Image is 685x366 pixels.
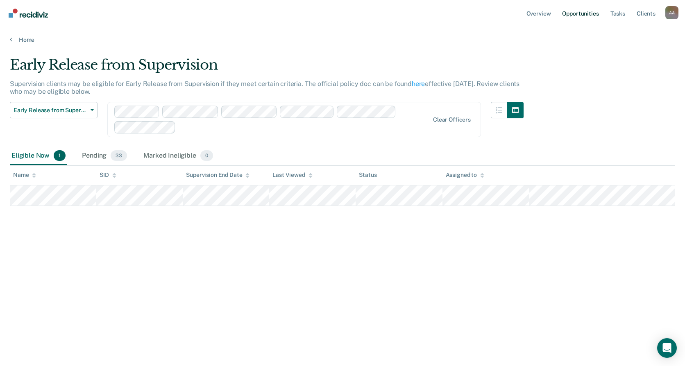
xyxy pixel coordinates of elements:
button: Profile dropdown button [665,6,678,19]
div: Early Release from Supervision [10,56,524,80]
div: A A [665,6,678,19]
div: Last Viewed [272,172,312,178]
div: Status [359,172,377,178]
p: Supervision clients may be eligible for Early Release from Supervision if they meet certain crite... [10,80,519,95]
div: Eligible Now1 [10,147,67,165]
span: Early Release from Supervision [14,107,87,114]
span: 1 [54,150,66,161]
a: Home [10,36,675,43]
div: Supervision End Date [186,172,250,178]
div: Name [13,172,36,178]
span: 0 [200,150,213,161]
div: Marked Ineligible0 [142,147,215,165]
button: Early Release from Supervision [10,102,98,118]
a: here [412,80,425,88]
div: Clear officers [433,116,471,123]
div: SID [100,172,116,178]
img: Recidiviz [9,9,48,18]
div: Assigned to [446,172,484,178]
div: Open Intercom Messenger [657,338,677,358]
span: 33 [111,150,127,161]
div: Pending33 [80,147,129,165]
